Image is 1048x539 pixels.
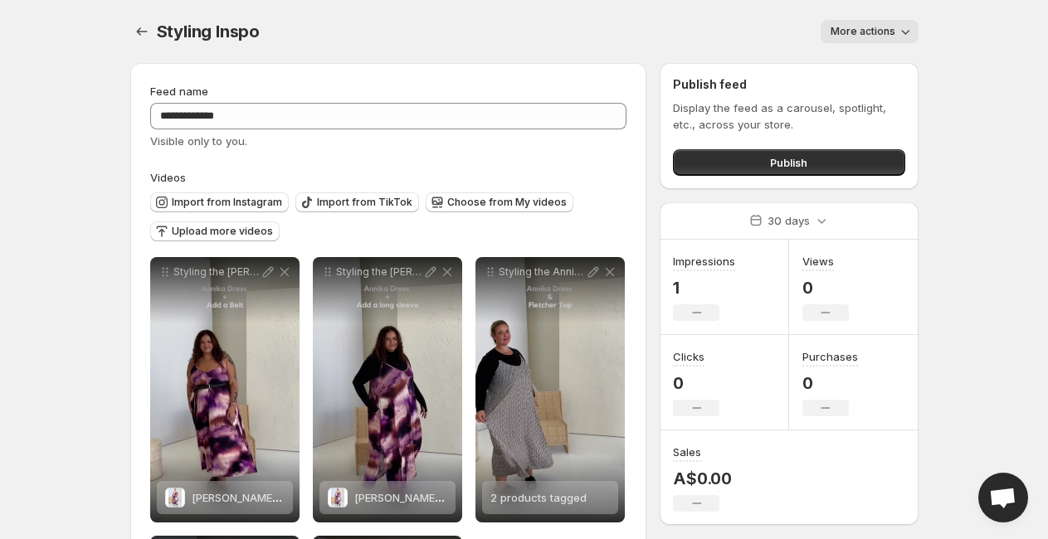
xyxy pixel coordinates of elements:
h3: Impressions [673,253,735,269]
span: [PERSON_NAME] - Haze [192,491,314,504]
p: 0 [802,373,858,393]
span: Choose from My videos [447,196,567,209]
span: Upload more videos [172,225,273,238]
p: 1 [673,278,735,298]
p: Styling the [PERSON_NAME] with [PERSON_NAME] [336,265,422,279]
div: Styling the [PERSON_NAME] with [PERSON_NAME]Annika Dress - Haze[PERSON_NAME] - Haze [313,257,462,522]
span: 2 products tagged [490,491,587,504]
h3: Views [802,253,834,269]
button: Import from Instagram [150,192,289,212]
button: Choose from My videos [426,192,573,212]
span: Styling Inspo [157,22,260,41]
span: Publish [770,154,807,171]
span: [PERSON_NAME] - Haze [354,491,477,504]
div: Styling the [PERSON_NAME] with [PERSON_NAME]Annika Dress - Haze[PERSON_NAME] - Haze [150,257,300,522]
button: Upload more videos [150,221,280,241]
span: Import from Instagram [172,196,282,209]
p: A$0.00 [673,469,732,488]
p: Styling the Annika Dress with [PERSON_NAME] [499,265,585,279]
div: Styling the Annika Dress with [PERSON_NAME]2 products tagged [475,257,625,522]
button: More actions [821,20,919,43]
span: Visible only to you. [150,134,247,148]
span: Videos [150,171,186,184]
h2: Publish feed [673,76,904,93]
p: Styling the [PERSON_NAME] with [PERSON_NAME] [173,265,260,279]
span: Import from TikTok [317,196,412,209]
span: More actions [831,25,895,38]
button: Publish [673,149,904,176]
h3: Purchases [802,348,858,365]
p: 30 days [768,212,810,229]
a: Open chat [978,473,1028,522]
button: Import from TikTok [295,192,419,212]
p: Display the feed as a carousel, spotlight, etc., across your store. [673,100,904,133]
p: 0 [673,373,719,393]
h3: Sales [673,444,701,460]
h3: Clicks [673,348,704,365]
span: Feed name [150,85,208,98]
p: 0 [802,278,849,298]
button: Settings [130,20,154,43]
